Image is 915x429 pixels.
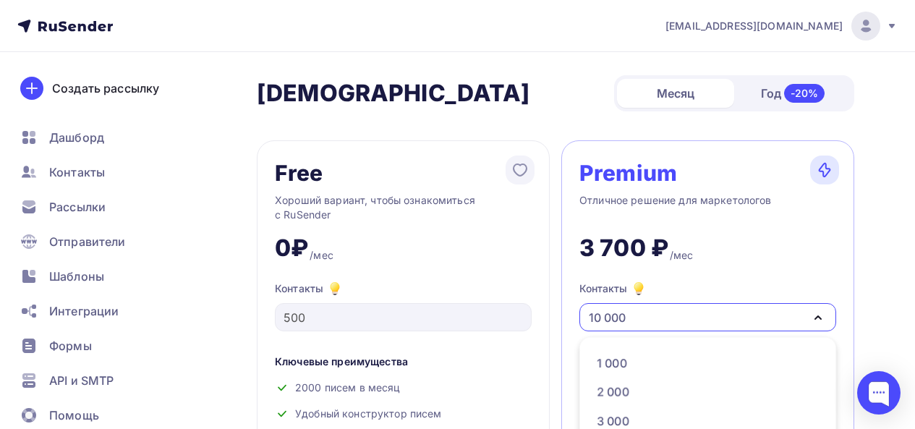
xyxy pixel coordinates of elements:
a: Шаблоны [12,262,184,291]
div: /мес [310,248,333,263]
div: Создать рассылку [52,80,159,97]
div: 1 000 [597,354,627,372]
div: Ключевые преимущества [275,354,532,369]
div: /мес [670,248,694,263]
span: Отправители [49,233,126,250]
span: [EMAIL_ADDRESS][DOMAIN_NAME] [665,19,843,33]
span: Контакты [49,163,105,181]
span: Формы [49,337,92,354]
span: Рассылки [49,198,106,216]
a: Дашборд [12,123,184,152]
a: [EMAIL_ADDRESS][DOMAIN_NAME] [665,12,898,41]
div: -20% [784,84,825,103]
div: Контакты [275,280,532,297]
a: Формы [12,331,184,360]
span: Интеграции [49,302,119,320]
div: 0₽ [275,234,308,263]
div: Контакты [579,280,647,297]
a: Рассылки [12,192,184,221]
div: Premium [579,161,677,184]
div: Хороший вариант, чтобы ознакомиться с RuSender [275,193,532,222]
span: Дашборд [49,129,104,146]
span: API и SMTP [49,372,114,389]
div: Удобный конструктор писем [275,407,532,421]
div: Месяц [617,79,734,108]
div: 10 000 [589,309,626,326]
a: Отправители [12,227,184,256]
span: Шаблоны [49,268,104,285]
div: 3 700 ₽ [579,234,668,263]
div: Год [734,78,851,109]
div: 2 000 [597,383,629,401]
div: Free [275,161,323,184]
a: Контакты [12,158,184,187]
h2: [DEMOGRAPHIC_DATA] [257,79,530,108]
div: Отличное решение для маркетологов [579,193,836,222]
div: 2000 писем в месяц [275,381,532,395]
span: Помощь [49,407,99,424]
button: Контакты 10 000 [579,280,836,331]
